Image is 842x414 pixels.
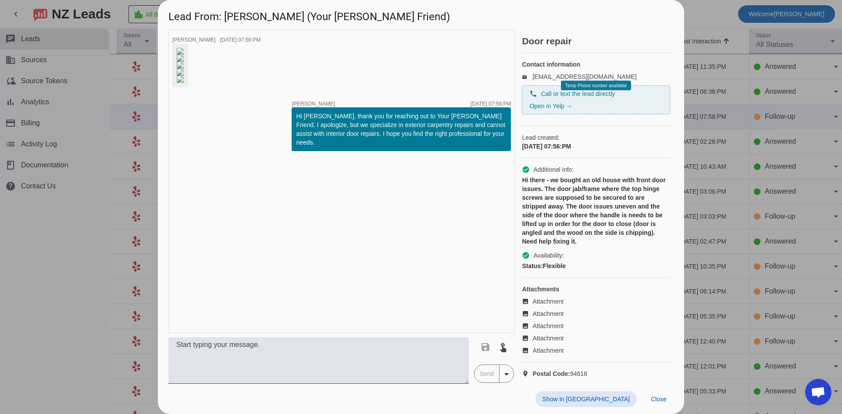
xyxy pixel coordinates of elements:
img: F-4HjHmWCvVs3FLQvpXf0w [177,69,184,76]
div: [DATE] 07:58:PM [471,101,511,106]
mat-icon: phone [529,90,537,98]
mat-icon: email [522,74,532,79]
mat-icon: check_circle [522,251,530,259]
span: Close [651,396,667,403]
span: Lead created: [522,133,670,142]
img: 9TETnLwlPQnKnM7amoyzIw [177,55,184,62]
span: Show in [GEOGRAPHIC_DATA] [542,396,630,403]
a: Open in Yelp → [529,103,572,110]
h4: Attachments [522,285,670,294]
span: Attachment [532,297,564,306]
mat-icon: image [522,347,532,354]
h2: Door repair [522,37,674,46]
a: Attachment [522,309,670,318]
span: 94618 [532,369,587,378]
span: Attachment [532,346,564,355]
div: [DATE] 07:56:PM [220,37,260,42]
mat-icon: check_circle [522,166,530,173]
button: Close [644,391,674,407]
img: 8b-6Mw-g8-ruD3-ibXPs_A [177,76,184,83]
mat-icon: touch_app [498,342,508,352]
mat-icon: image [522,298,532,305]
span: Call or text the lead directly [541,89,615,98]
div: Flexible [522,262,670,270]
div: [DATE] 07:56:PM [522,142,670,151]
a: Attachment [522,334,670,343]
mat-icon: image [522,310,532,317]
div: Hi [PERSON_NAME], thank you for reaching out to Your [PERSON_NAME] Friend. I apologize, but we sp... [296,112,507,147]
span: Attachment [532,334,564,343]
img: 2GRiXzDnfjEMr2aWe5jDLQ [177,62,184,69]
span: Attachment [532,309,564,318]
a: Attachment [522,346,670,355]
strong: Postal Code: [532,370,570,377]
mat-icon: image [522,335,532,342]
div: Open chat [805,379,831,405]
button: Show in [GEOGRAPHIC_DATA] [535,391,637,407]
img: exmEHThP1LXpdEdg2lcEZw [177,48,184,55]
a: Attachment [522,322,670,330]
mat-icon: image [522,322,532,329]
span: Temp Phone number available [565,83,627,88]
div: Hi there - we bought an old house with front door issues. The door jab/frame where the top hinge ... [522,176,670,246]
h4: Contact information [522,60,670,69]
strong: Status: [522,262,542,269]
a: Attachment [522,297,670,306]
span: Attachment [532,322,564,330]
span: [PERSON_NAME] [172,37,216,43]
mat-icon: arrow_drop_down [501,369,512,379]
a: [EMAIL_ADDRESS][DOMAIN_NAME] [532,73,636,80]
span: Availability: [533,251,564,260]
span: Additional info: [533,165,574,174]
span: [PERSON_NAME] [292,101,335,106]
mat-icon: location_on [522,370,532,377]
